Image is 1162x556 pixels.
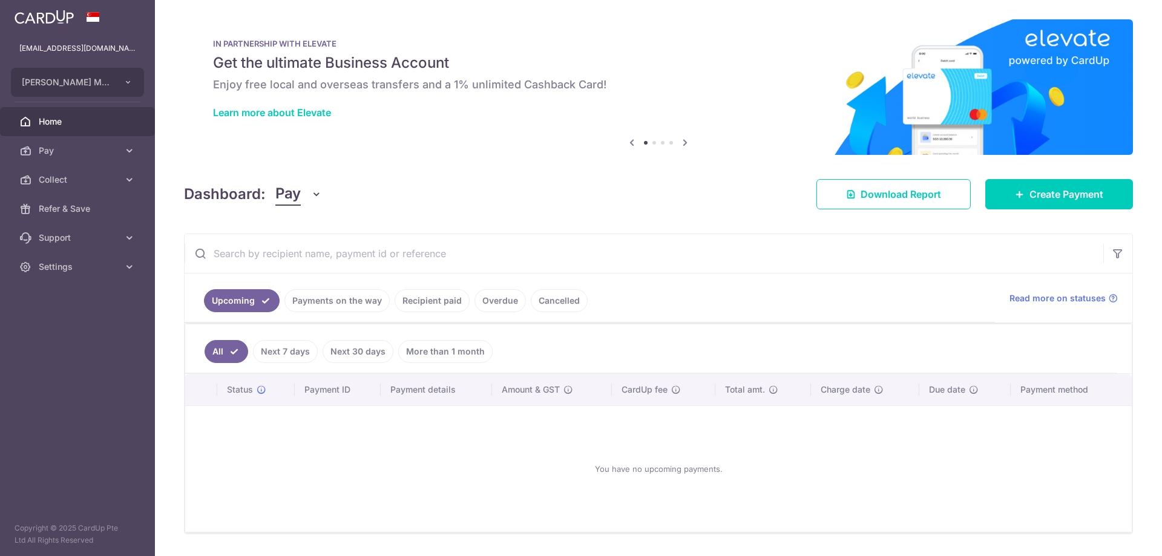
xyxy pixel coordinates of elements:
[622,384,668,396] span: CardUp fee
[184,19,1133,155] img: Renovation banner
[474,289,526,312] a: Overdue
[295,374,381,405] th: Payment ID
[985,179,1133,209] a: Create Payment
[1009,292,1106,304] span: Read more on statuses
[929,384,965,396] span: Due date
[39,232,119,244] span: Support
[861,187,941,201] span: Download Report
[725,384,765,396] span: Total amt.
[275,183,301,206] span: Pay
[22,76,111,88] span: [PERSON_NAME] MANAGEMENT CONSULTANCY (S) PTE. LTD.
[821,384,870,396] span: Charge date
[213,39,1104,48] p: IN PARTNERSHIP WITH ELEVATE
[275,183,322,206] button: Pay
[205,340,248,363] a: All
[39,145,119,157] span: Pay
[204,289,280,312] a: Upcoming
[253,340,318,363] a: Next 7 days
[227,384,253,396] span: Status
[398,340,493,363] a: More than 1 month
[1085,520,1150,550] iframe: Opens a widget where you can find more information
[39,174,119,186] span: Collect
[213,106,331,119] a: Learn more about Elevate
[213,77,1104,92] h6: Enjoy free local and overseas transfers and a 1% unlimited Cashback Card!
[19,42,136,54] p: [EMAIL_ADDRESS][DOMAIN_NAME]
[1009,292,1118,304] a: Read more on statuses
[284,289,390,312] a: Payments on the way
[816,179,971,209] a: Download Report
[381,374,492,405] th: Payment details
[1029,187,1103,201] span: Create Payment
[39,203,119,215] span: Refer & Save
[395,289,470,312] a: Recipient paid
[502,384,560,396] span: Amount & GST
[531,289,588,312] a: Cancelled
[213,53,1104,73] h5: Get the ultimate Business Account
[39,261,119,273] span: Settings
[184,183,266,205] h4: Dashboard:
[185,234,1103,273] input: Search by recipient name, payment id or reference
[1011,374,1132,405] th: Payment method
[39,116,119,128] span: Home
[323,340,393,363] a: Next 30 days
[200,416,1117,522] div: You have no upcoming payments.
[11,68,144,97] button: [PERSON_NAME] MANAGEMENT CONSULTANCY (S) PTE. LTD.
[15,10,74,24] img: CardUp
